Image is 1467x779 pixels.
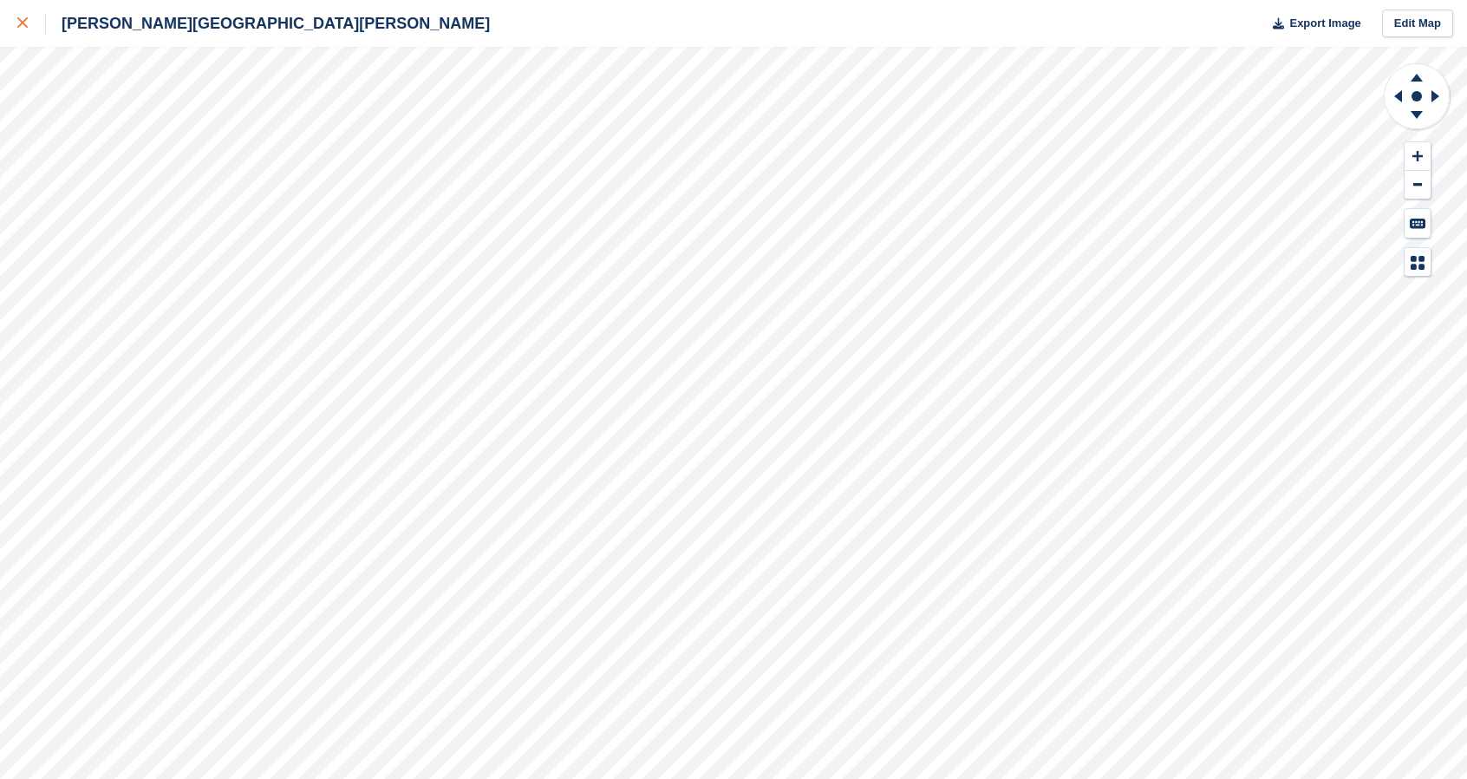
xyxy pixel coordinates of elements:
button: Keyboard Shortcuts [1405,209,1431,238]
div: [PERSON_NAME][GEOGRAPHIC_DATA][PERSON_NAME] [46,13,490,34]
span: Export Image [1289,15,1360,32]
button: Map Legend [1405,248,1431,277]
a: Edit Map [1382,10,1453,38]
button: Zoom In [1405,142,1431,171]
button: Zoom Out [1405,171,1431,200]
button: Export Image [1262,10,1361,38]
